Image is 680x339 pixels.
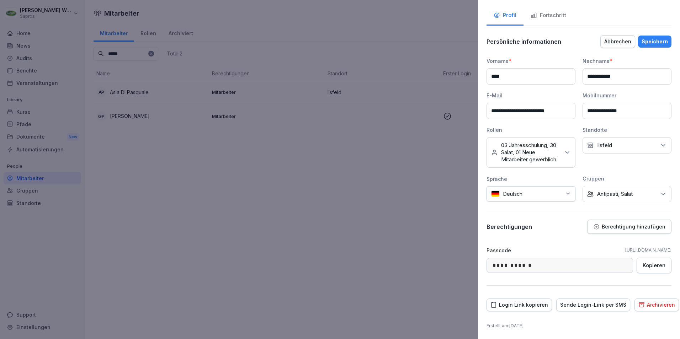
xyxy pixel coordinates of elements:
[625,247,671,253] a: [URL][DOMAIN_NAME]
[643,262,665,269] div: Kopieren
[487,298,552,311] button: Login Link kopieren
[487,57,575,65] div: Vorname
[583,57,671,65] div: Nachname
[642,38,668,45] div: Speichern
[487,247,511,254] p: Passcode
[638,36,671,48] button: Speichern
[597,142,612,149] p: Ilsfeld
[490,301,548,309] div: Login Link kopieren
[556,298,630,311] button: Sende Login-Link per SMS
[587,220,671,234] button: Berechtigung hinzufügen
[583,126,671,134] div: Standorte
[491,190,500,197] img: de.svg
[638,301,675,309] div: Archivieren
[487,92,575,99] div: E-Mail
[487,6,524,26] button: Profil
[487,175,575,183] div: Sprache
[487,323,671,329] p: Erstellt am : [DATE]
[487,186,575,201] div: Deutsch
[634,298,679,311] button: Archivieren
[487,126,575,134] div: Rollen
[494,11,516,20] div: Profil
[637,258,671,273] button: Kopieren
[602,224,665,230] p: Berechtigung hinzufügen
[583,175,671,182] div: Gruppen
[524,6,573,26] button: Fortschritt
[487,223,532,230] p: Berechtigungen
[501,142,560,163] p: 03 Jahresschulung, 30 Salat, 01 Neue Mitarbeiter gewerblich
[531,11,566,20] div: Fortschritt
[597,190,633,198] p: Antipasti, Salat
[600,35,635,48] button: Abbrechen
[583,92,671,99] div: Mobilnummer
[560,301,626,309] div: Sende Login-Link per SMS
[604,38,631,45] div: Abbrechen
[487,38,561,45] p: Persönliche informationen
